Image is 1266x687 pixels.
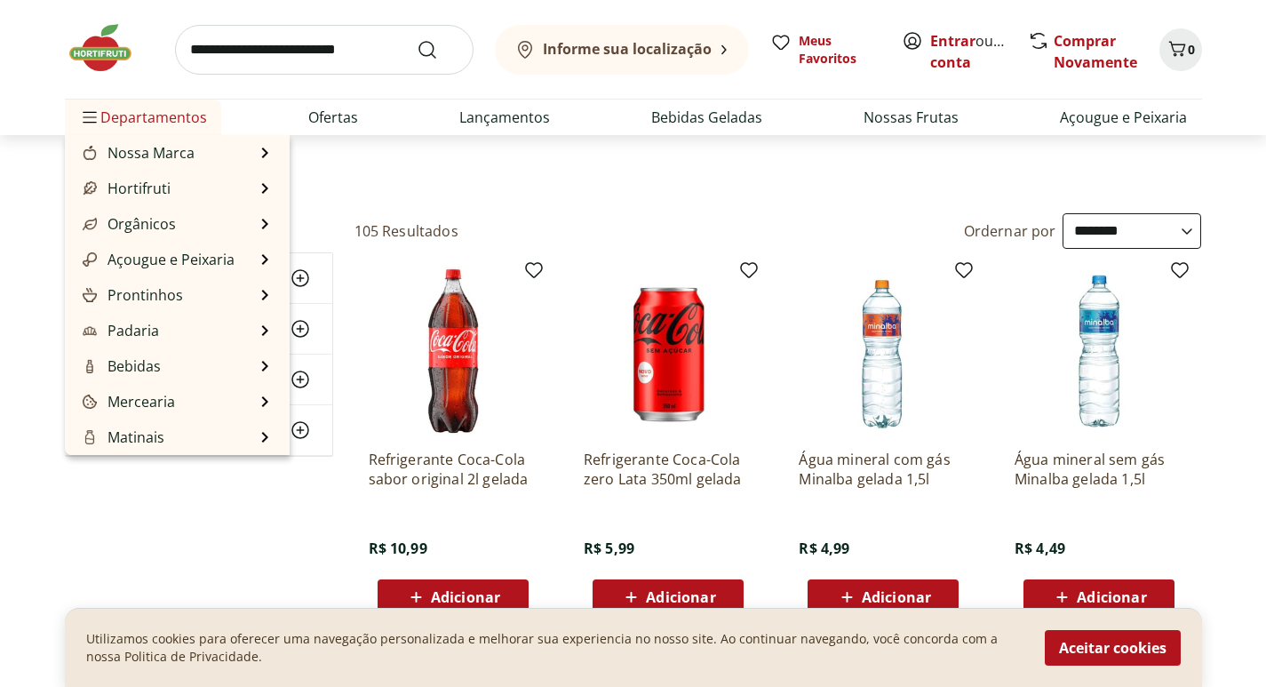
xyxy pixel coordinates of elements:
span: Adicionar [646,590,715,604]
a: Bebidas Geladas [651,107,762,128]
a: Meus Favoritos [770,32,880,68]
button: Adicionar [593,579,744,615]
a: HortifrutiHortifruti [79,178,171,199]
img: Orgânicos [83,217,97,231]
a: Entrar [930,31,975,51]
button: Carrinho [1159,28,1202,71]
b: Informe sua localização [543,39,712,59]
a: Frios, Queijos e LaticíniosFrios, Queijos e Laticínios [79,451,256,494]
label: Ordernar por [964,221,1056,241]
a: Açougue e PeixariaAçougue e Peixaria [79,249,235,270]
img: Água mineral sem gás Minalba gelada 1,5l [1015,267,1183,435]
span: R$ 5,99 [584,539,634,558]
img: Mercearia [83,395,97,409]
img: Hortifruti [83,181,97,196]
span: Departamentos [79,96,207,139]
img: Prontinhos [83,288,97,302]
button: Adicionar [1023,579,1174,615]
a: Açougue e Peixaria [1060,107,1187,128]
span: R$ 10,99 [369,539,427,558]
a: ProntinhosProntinhos [79,284,183,306]
img: Açougue e Peixaria [83,252,97,267]
img: Nossa Marca [83,146,97,160]
a: Refrigerante Coca-Cola zero Lata 350ml gelada [584,450,752,489]
a: Lançamentos [459,107,550,128]
img: Refrigerante Coca-Cola zero Lata 350ml gelada [584,267,752,435]
span: Meus Favoritos [799,32,880,68]
span: R$ 4,49 [1015,539,1065,558]
a: BebidasBebidas [79,355,161,377]
span: Adicionar [431,590,500,604]
a: Água mineral sem gás Minalba gelada 1,5l [1015,450,1183,489]
a: PadariaPadaria [79,320,159,341]
img: Bebidas [83,359,97,373]
a: OrgânicosOrgânicos [79,213,176,235]
a: Criar conta [930,31,1028,72]
button: Informe sua localização [495,25,749,75]
a: Refrigerante Coca-Cola sabor original 2l gelada [369,450,537,489]
button: Adicionar [378,579,529,615]
span: R$ 4,99 [799,539,849,558]
img: Padaria [83,324,97,338]
img: Hortifruti [65,21,154,75]
p: Utilizamos cookies para oferecer uma navegação personalizada e melhorar sua experiencia no nosso ... [86,630,1023,666]
a: Comprar Novamente [1054,31,1137,72]
button: Submit Search [417,39,459,60]
button: Menu [79,96,100,139]
span: ou [930,30,1009,73]
span: Adicionar [862,590,931,604]
a: Ofertas [308,107,358,128]
button: Aceitar cookies [1045,630,1181,666]
h2: 105 Resultados [354,221,458,241]
img: Água mineral com gás Minalba gelada 1,5l [799,267,967,435]
span: 0 [1188,41,1195,58]
span: Adicionar [1077,590,1146,604]
button: Adicionar [808,579,959,615]
a: MerceariaMercearia [79,391,175,412]
a: Água mineral com gás Minalba gelada 1,5l [799,450,967,489]
img: Matinais [83,430,97,444]
input: search [175,25,474,75]
a: Nossas Frutas [864,107,959,128]
a: MatinaisMatinais [79,427,164,448]
a: Nossa MarcaNossa Marca [79,142,195,164]
img: Refrigerante Coca-Cola sabor original 2l gelada [369,267,537,435]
